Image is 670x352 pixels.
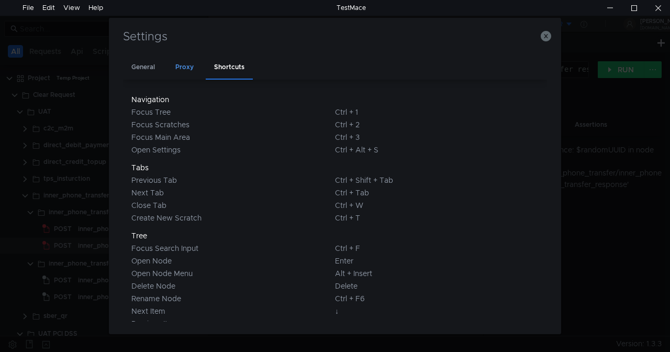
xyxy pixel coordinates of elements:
div: Ctrl + Alt + S [335,144,539,156]
div: Previous Tab [131,174,335,186]
div: Delete Node [131,280,335,292]
h3: Settings [121,30,549,43]
div: Ctrl + F6 [335,292,539,305]
div: Proxy [167,56,202,80]
div: Ctrl + Shift + Tab [335,174,539,186]
div: Close Tab [131,199,335,212]
div: Tabs [131,161,335,174]
div: Ctrl + F [335,242,539,255]
div: Next Tab [131,186,335,199]
div: Shortcuts [206,56,253,80]
div: ↓ [335,305,539,317]
div: Open Settings [131,144,335,156]
div: General [123,56,163,80]
div: Open Node Menu [131,267,335,280]
div: Enter [335,255,539,267]
div: ↑ [335,317,539,330]
div: Ctrl + 1 [335,106,539,118]
div: Create New Scratch [131,212,335,224]
div: Ctrl + T [335,212,539,224]
div: Ctrl + 2 [335,118,539,131]
div: Ctrl + W [335,199,539,212]
div: Focus Main Area [131,131,335,144]
div: Open Node [131,255,335,267]
div: Rename Node [131,292,335,305]
div: Alt + Insert [335,267,539,280]
div: Ctrl + Tab [335,186,539,199]
div: Delete [335,280,539,292]
div: Focus Scratches [131,118,335,131]
div: Focus Search Input [131,242,335,255]
div: Previous Item [131,317,335,330]
div: Tree [131,229,335,242]
div: Navigation [131,93,335,106]
div: Focus Tree [131,106,335,118]
div: Next Item [131,305,335,317]
div: Ctrl + 3 [335,131,539,144]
